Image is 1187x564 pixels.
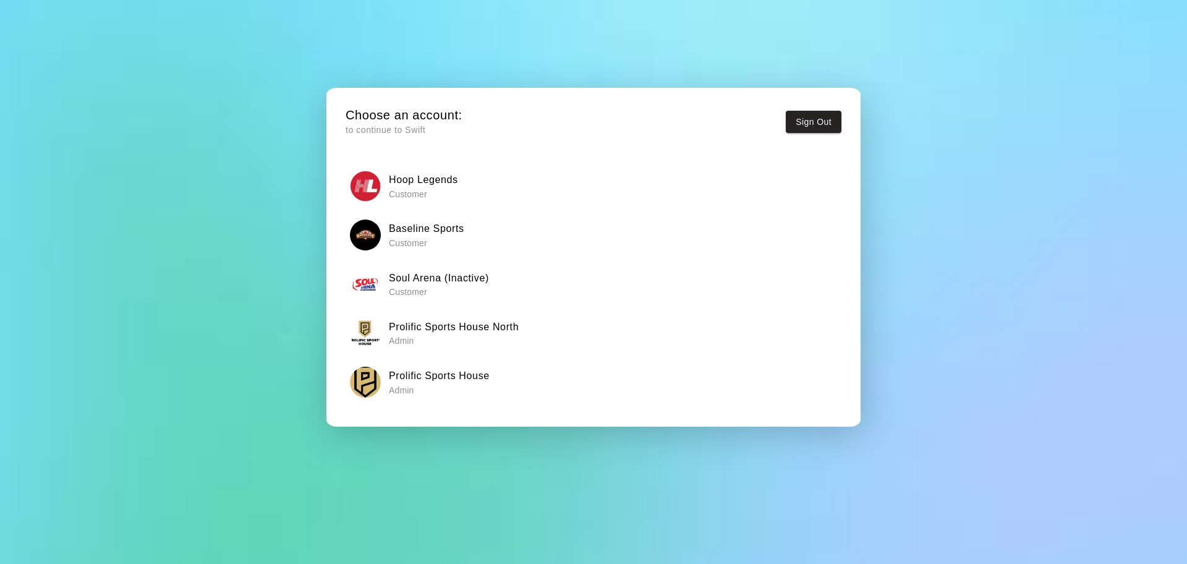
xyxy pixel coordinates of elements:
h6: Soul Arena (Inactive) [389,270,489,286]
h6: Prolific Sports House [389,368,490,384]
h6: Hoop Legends [389,172,458,188]
h6: Prolific Sports House North [389,319,519,335]
p: Admin [389,335,519,347]
img: Soul Arena [350,268,381,299]
p: Customer [389,286,489,298]
p: Customer [389,188,458,200]
img: Prolific Sports House North [350,318,381,349]
img: Baseline Sports [350,220,381,250]
h6: Baseline Sports [389,221,464,237]
img: Prolific Sports House [350,367,381,398]
button: Prolific Sports House NorthProlific Sports House North Admin [346,314,841,352]
p: Customer [389,237,464,249]
button: Hoop LegendsHoop Legends Customer [346,166,841,205]
p: to continue to Swift [346,124,462,137]
h5: Choose an account: [346,107,462,124]
button: Soul ArenaSoul Arena (Inactive)Customer [346,265,841,304]
img: Hoop Legends [350,171,381,202]
p: Admin [389,384,490,396]
button: Baseline SportsBaseline Sports Customer [346,215,841,254]
button: Prolific Sports HouseProlific Sports House Admin [346,362,841,401]
button: Sign Out [786,111,841,134]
